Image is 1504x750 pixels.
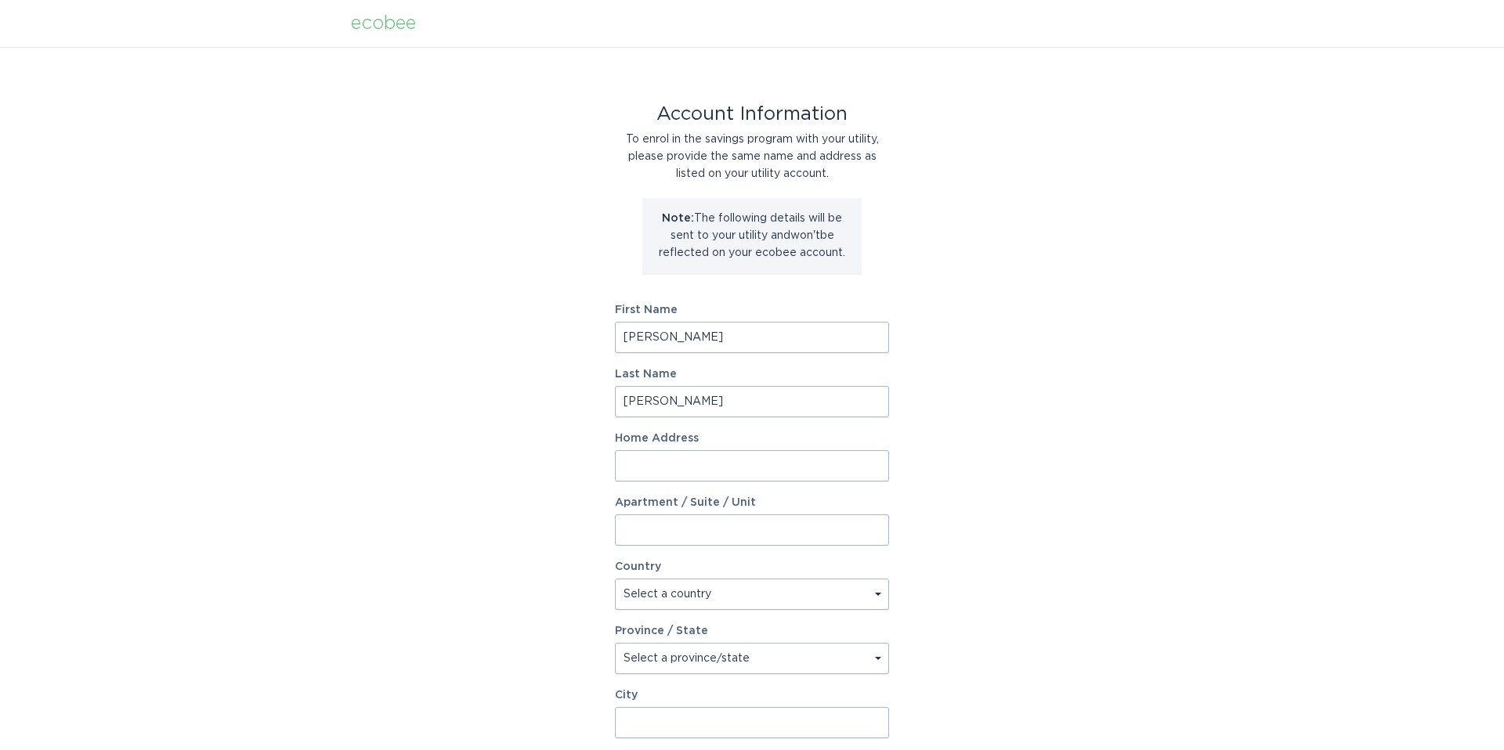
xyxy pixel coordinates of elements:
[615,561,661,572] label: Country
[654,210,850,261] p: The following details will be sent to your utility and won't be reflected on your ecobee account.
[615,131,889,182] div: To enrol in the savings program with your utility, please provide the same name and address as li...
[615,305,889,316] label: First Name
[351,15,416,32] div: ecobee
[615,690,889,701] label: City
[615,626,708,636] label: Province / State
[615,369,889,380] label: Last Name
[615,433,889,444] label: Home Address
[662,213,694,224] strong: Note:
[615,106,889,123] div: Account Information
[615,497,889,508] label: Apartment / Suite / Unit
